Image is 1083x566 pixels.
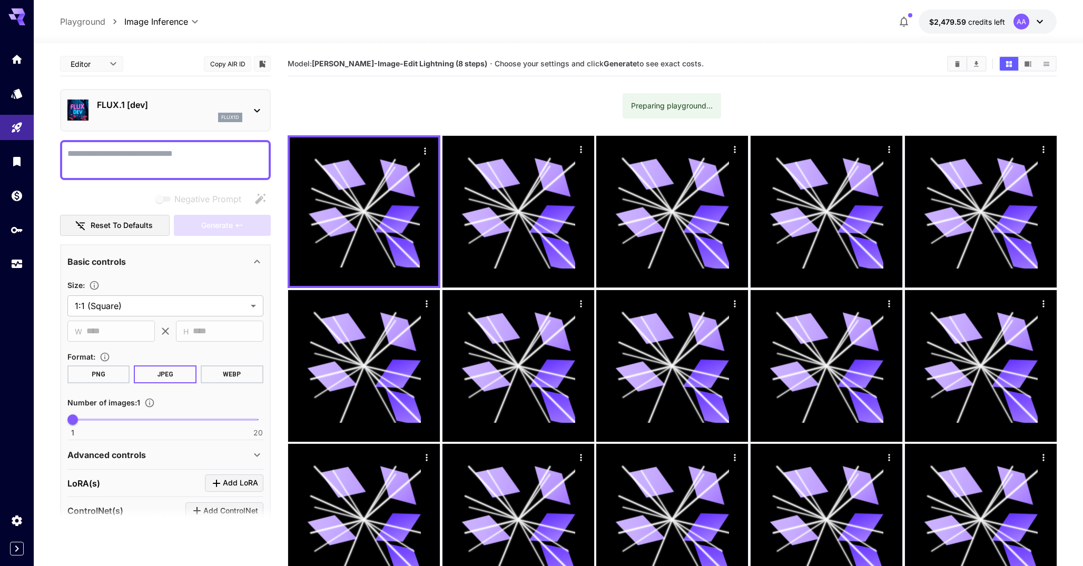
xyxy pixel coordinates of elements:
[1013,14,1029,29] div: AA
[418,295,434,311] div: Actions
[67,442,263,468] div: Advanced controls
[573,295,588,311] div: Actions
[67,365,130,383] button: PNG
[417,143,432,158] div: Actions
[727,295,743,311] div: Actions
[495,59,704,68] span: Choose your settings and click to see exact costs.
[203,504,258,518] span: Add ControlNet
[312,59,487,68] b: [PERSON_NAME]-Image-Edit Lightning (8 steps)
[929,17,968,26] span: $2,479.59
[418,449,434,465] div: Actions
[71,428,74,438] span: 1
[919,9,1057,34] button: $2,479.59192AA
[1035,141,1051,157] div: Actions
[95,352,114,362] button: Choose the file format for the output image.
[288,59,487,68] span: Model:
[124,15,188,28] span: Image Inference
[11,155,23,168] div: Library
[67,249,263,274] div: Basic controls
[183,325,189,337] span: H
[201,365,263,383] button: WEBP
[97,98,242,111] p: FLUX.1 [dev]
[67,94,263,126] div: FLUX.1 [dev]flux1d
[1035,295,1051,311] div: Actions
[881,449,897,465] div: Actions
[185,502,263,520] button: Click to add ControlNet
[948,57,967,71] button: Clear All
[947,56,987,72] div: Clear AllDownload All
[11,223,23,236] div: API Keys
[929,16,1005,27] div: $2,479.59192
[881,141,897,157] div: Actions
[67,398,140,407] span: Number of images : 1
[1035,449,1051,465] div: Actions
[153,192,250,205] span: Negative prompts are not compatible with the selected model.
[75,300,247,312] span: 1:1 (Square)
[67,504,123,517] p: ControlNet(s)
[967,57,986,71] button: Download All
[11,189,23,202] div: Wallet
[604,59,637,68] b: Generate
[881,295,897,311] div: Actions
[60,215,170,236] button: Reset to defaults
[727,449,743,465] div: Actions
[85,280,104,291] button: Adjust the dimensions of the generated image by specifying its width and height in pixels, or sel...
[71,58,103,69] span: Editor
[140,398,159,408] button: Specify how many images to generate in a single request. Each image generation will be charged se...
[67,281,85,290] span: Size :
[11,514,23,527] div: Settings
[253,428,263,438] span: 20
[631,96,713,115] div: Preparing playground...
[573,449,588,465] div: Actions
[490,57,493,70] p: ·
[727,141,743,157] div: Actions
[60,15,124,28] nav: breadcrumb
[10,542,24,555] button: Expand sidebar
[67,352,95,361] span: Format :
[174,193,241,205] span: Negative Prompt
[75,325,82,337] span: W
[968,17,1005,26] span: credits left
[258,57,267,70] button: Add to library
[67,477,100,490] p: LoRA(s)
[11,257,23,271] div: Usage
[205,474,263,492] button: Click to add LoRA
[573,141,588,157] div: Actions
[60,15,105,28] a: Playground
[204,56,251,72] button: Copy AIR ID
[999,56,1057,72] div: Show media in grid viewShow media in video viewShow media in list view
[1037,57,1056,71] button: Show media in list view
[67,449,146,461] p: Advanced controls
[221,114,239,121] p: flux1d
[11,87,23,100] div: Models
[11,53,23,66] div: Home
[1000,57,1018,71] button: Show media in grid view
[1019,57,1037,71] button: Show media in video view
[67,255,126,268] p: Basic controls
[223,476,258,490] span: Add LoRA
[11,121,23,134] div: Playground
[134,365,196,383] button: JPEG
